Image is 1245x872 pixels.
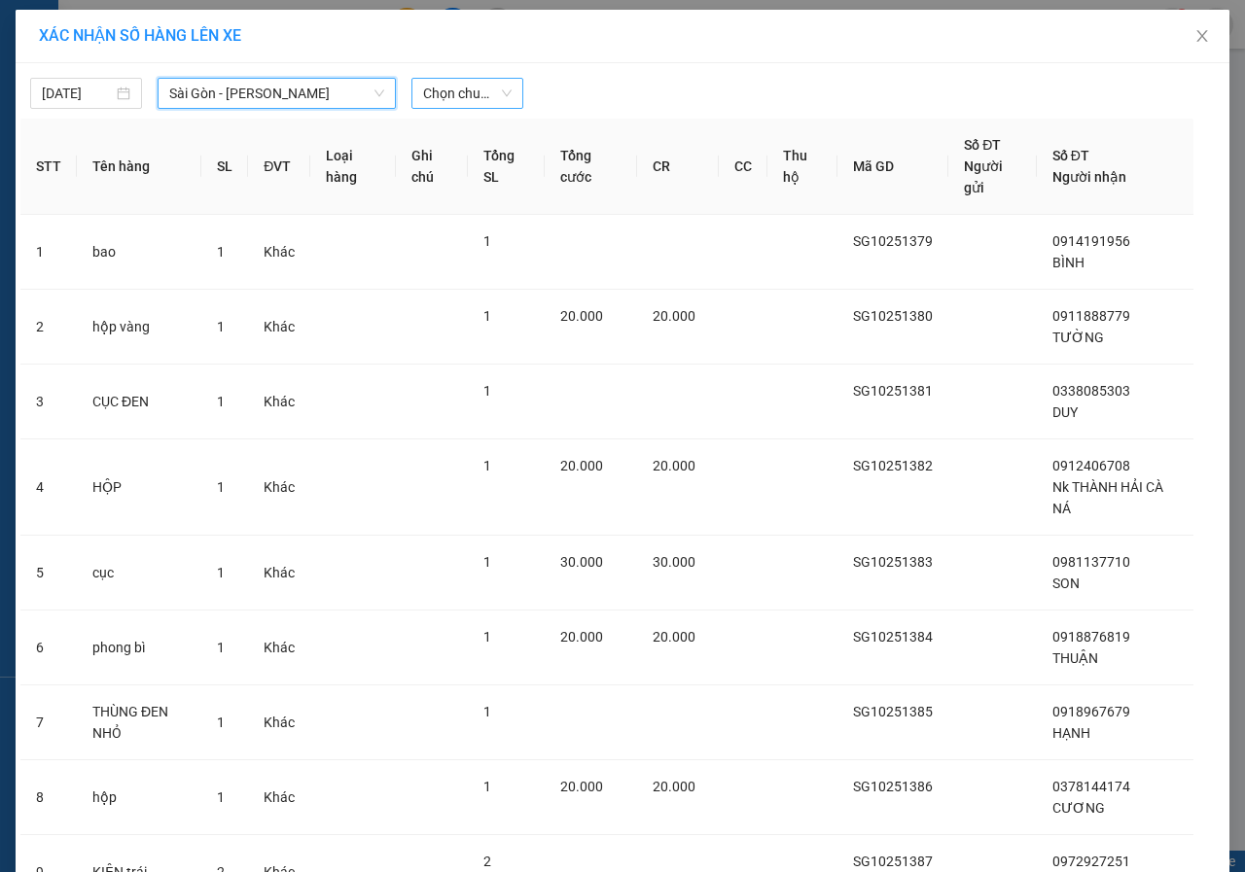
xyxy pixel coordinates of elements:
[1052,576,1080,591] span: SON
[42,83,113,104] input: 14/10/2025
[310,119,396,215] th: Loại hàng
[653,629,695,645] span: 20.000
[1052,404,1078,420] span: DUY
[77,760,201,835] td: hộp
[1175,10,1229,64] button: Close
[853,383,933,399] span: SG10251381
[1052,650,1098,666] span: THUẬN
[653,458,695,473] span: 20.000
[483,458,491,473] span: 1
[483,854,491,869] span: 2
[468,119,545,215] th: Tổng SL
[1052,479,1163,516] span: Nk THÀNH HẢI CÀ NÁ
[560,629,603,645] span: 20.000
[77,119,201,215] th: Tên hàng
[853,554,933,570] span: SG10251383
[853,704,933,719] span: SG10251385
[163,92,267,117] li: (c) 2017
[248,290,310,365] td: Khác
[248,536,310,610] td: Khác
[964,158,1003,195] span: Người gửi
[1052,383,1130,399] span: 0338085303
[20,610,77,685] td: 6
[248,760,310,835] td: Khác
[77,215,201,290] td: bao
[20,365,77,439] td: 3
[483,704,491,719] span: 1
[483,554,491,570] span: 1
[217,640,225,655] span: 1
[120,28,193,120] b: Gửi khách hàng
[483,383,491,399] span: 1
[853,629,933,645] span: SG10251384
[217,789,225,805] span: 1
[20,119,77,215] th: STT
[217,394,225,409] span: 1
[217,244,225,260] span: 1
[20,536,77,610] td: 5
[719,119,767,215] th: CC
[20,215,77,290] td: 1
[24,125,88,184] b: Thiện Trí
[423,79,512,108] span: Chọn chuyến
[560,308,603,324] span: 20.000
[483,779,491,794] span: 1
[1052,800,1105,816] span: CƯƠNG
[20,290,77,365] td: 2
[653,554,695,570] span: 30.000
[20,760,77,835] td: 8
[217,565,225,580] span: 1
[1052,169,1126,185] span: Người nhận
[1052,308,1130,324] span: 0911888779
[77,439,201,536] td: HỘP
[201,119,248,215] th: SL
[77,610,201,685] td: phong bì
[545,119,637,215] th: Tổng cước
[853,233,933,249] span: SG10251379
[653,779,695,794] span: 20.000
[560,554,603,570] span: 30.000
[217,479,225,495] span: 1
[77,365,201,439] td: CỤC ĐEN
[1052,330,1104,345] span: TƯỜNG
[767,119,837,215] th: Thu hộ
[169,79,384,108] span: Sài Gòn - Phan Rang
[248,119,310,215] th: ĐVT
[853,779,933,794] span: SG10251386
[163,74,267,89] b: [DOMAIN_NAME]
[248,685,310,760] td: Khác
[653,308,695,324] span: 20.000
[1052,554,1130,570] span: 0981137710
[248,215,310,290] td: Khác
[20,439,77,536] td: 4
[248,610,310,685] td: Khác
[1052,779,1130,794] span: 0378144174
[217,319,225,334] span: 1
[1194,28,1210,44] span: close
[853,854,933,869] span: SG10251387
[964,137,1001,153] span: Số ĐT
[77,536,201,610] td: cục
[396,119,468,215] th: Ghi chú
[248,365,310,439] td: Khác
[1052,458,1130,473] span: 0912406708
[1052,233,1130,249] span: 0914191956
[853,308,933,324] span: SG10251380
[483,308,491,324] span: 1
[483,233,491,249] span: 1
[1052,725,1090,741] span: HẠNH
[77,685,201,760] td: THÙNG ĐEN NHỎ
[1052,148,1089,163] span: Số ĐT
[77,290,201,365] td: hộp vàng
[483,629,491,645] span: 1
[248,439,310,536] td: Khác
[211,24,258,71] img: logo.jpg
[217,715,225,730] span: 1
[560,458,603,473] span: 20.000
[1052,255,1085,270] span: BÌNH
[1052,704,1130,719] span: 0918967679
[373,87,385,99] span: down
[39,26,241,45] span: XÁC NHẬN SỐ HÀNG LÊN XE
[20,685,77,760] td: 7
[837,119,948,215] th: Mã GD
